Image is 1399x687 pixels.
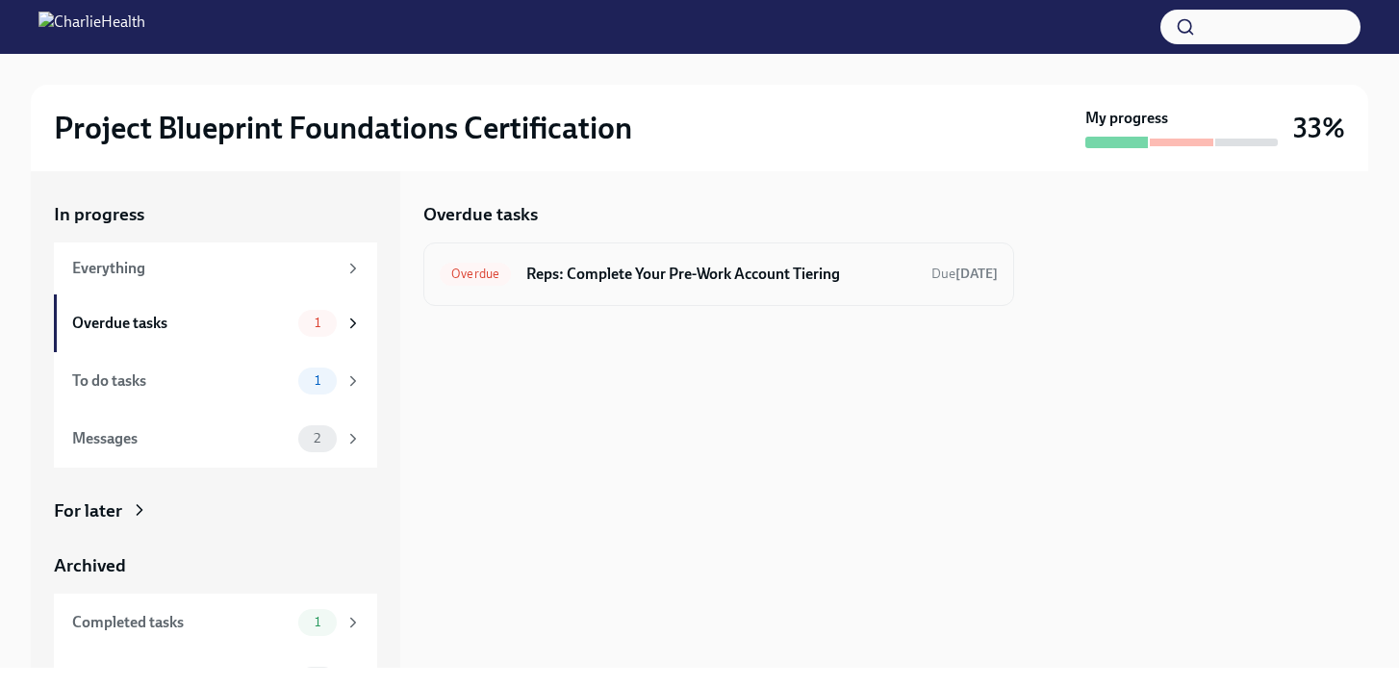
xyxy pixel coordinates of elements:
[302,431,332,445] span: 2
[54,202,377,227] a: In progress
[54,109,632,147] h2: Project Blueprint Foundations Certification
[1085,108,1168,129] strong: My progress
[303,316,332,330] span: 1
[440,267,511,281] span: Overdue
[54,553,377,578] a: Archived
[303,373,332,388] span: 1
[72,612,291,633] div: Completed tasks
[38,12,145,42] img: CharlieHealth
[54,410,377,468] a: Messages2
[54,498,122,523] div: For later
[955,266,998,282] strong: [DATE]
[931,265,998,283] span: September 8th, 2025 09:00
[440,259,998,290] a: OverdueReps: Complete Your Pre-Work Account TieringDue[DATE]
[54,242,377,294] a: Everything
[72,428,291,449] div: Messages
[72,370,291,392] div: To do tasks
[72,313,291,334] div: Overdue tasks
[54,498,377,523] a: For later
[423,202,538,227] h5: Overdue tasks
[72,258,337,279] div: Everything
[303,615,332,629] span: 1
[931,266,998,282] span: Due
[1293,111,1345,145] h3: 33%
[54,352,377,410] a: To do tasks1
[54,294,377,352] a: Overdue tasks1
[526,264,916,285] h6: Reps: Complete Your Pre-Work Account Tiering
[54,594,377,651] a: Completed tasks1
